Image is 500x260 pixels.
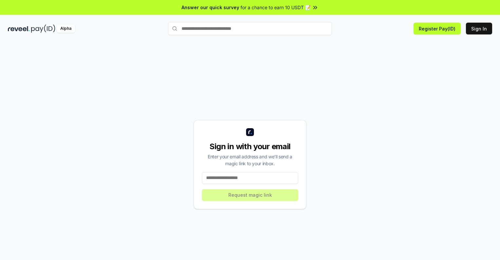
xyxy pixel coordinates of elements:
span: for a chance to earn 10 USDT 📝 [240,4,311,11]
span: Answer our quick survey [182,4,239,11]
img: pay_id [31,25,55,33]
img: logo_small [246,128,254,136]
img: reveel_dark [8,25,30,33]
div: Sign in with your email [202,141,298,152]
button: Sign In [466,23,492,34]
div: Alpha [57,25,75,33]
button: Register Pay(ID) [413,23,461,34]
div: Enter your email address and we’ll send a magic link to your inbox. [202,153,298,167]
